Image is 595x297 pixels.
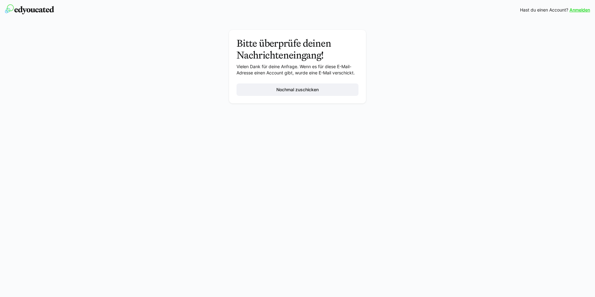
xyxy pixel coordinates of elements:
h3: Bitte überprüfe deinen Nachrichteneingang! [237,37,358,61]
span: Hast du einen Account? [520,7,568,13]
span: Nochmal zuschicken [275,87,320,93]
a: Anmelden [569,7,590,13]
p: Vielen Dank für deine Anfrage. Wenn es für diese E-Mail-Adresse einen Account gibt, wurde eine E-... [237,64,358,76]
button: Nochmal zuschicken [237,83,358,96]
img: edyoucated [5,4,54,14]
